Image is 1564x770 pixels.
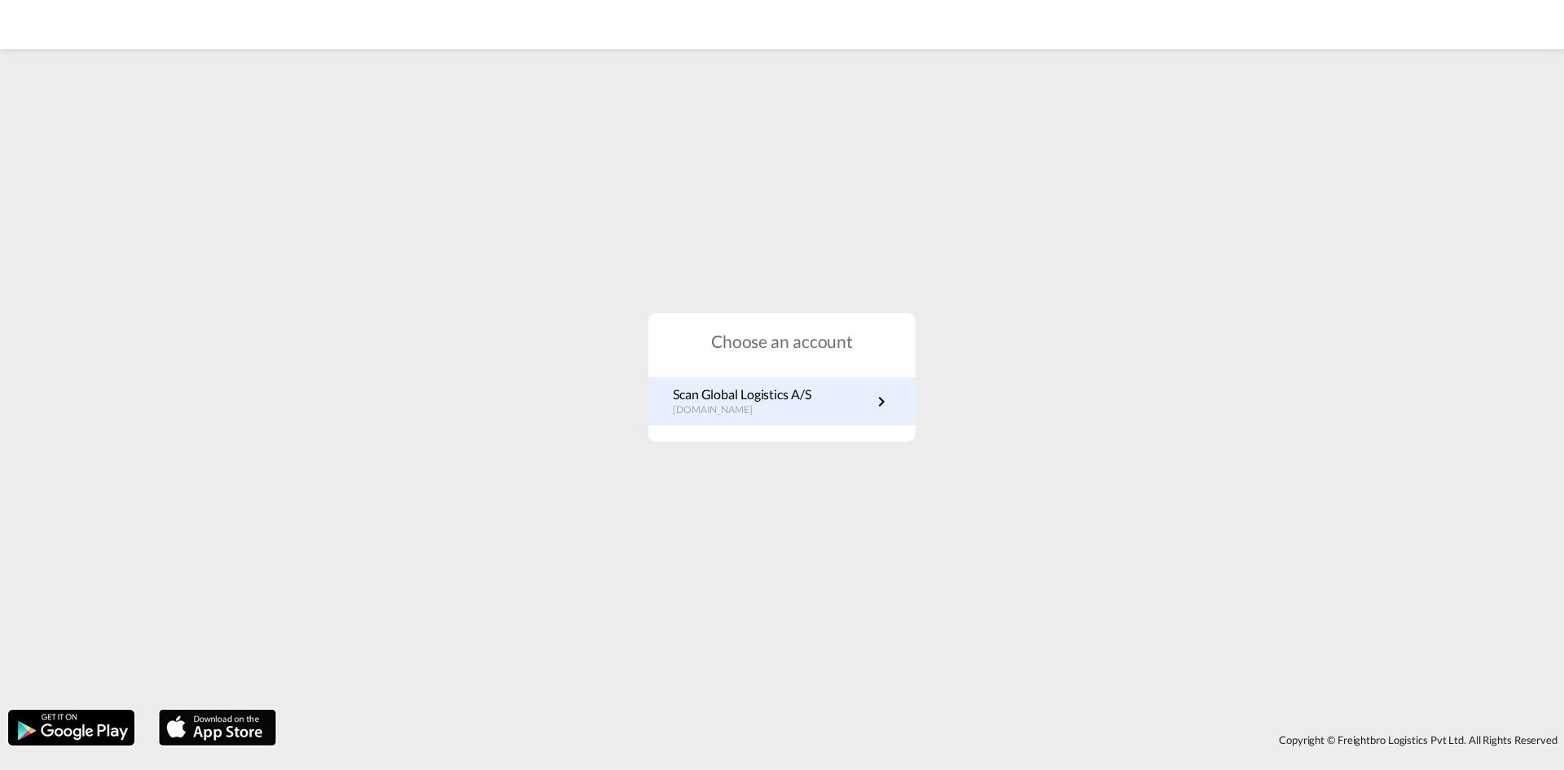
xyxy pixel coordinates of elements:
[673,385,891,417] a: Scan Global Logistics A/S[DOMAIN_NAME]
[648,329,916,353] h1: Choose an account
[673,385,811,403] p: Scan Global Logistics A/S
[284,726,1564,754] div: Copyright © Freightbro Logistics Pvt Ltd. All Rights Reserved
[157,708,278,747] img: apple.png
[872,392,891,411] md-icon: icon-chevron-right
[7,708,136,747] img: google.png
[673,403,811,417] p: [DOMAIN_NAME]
